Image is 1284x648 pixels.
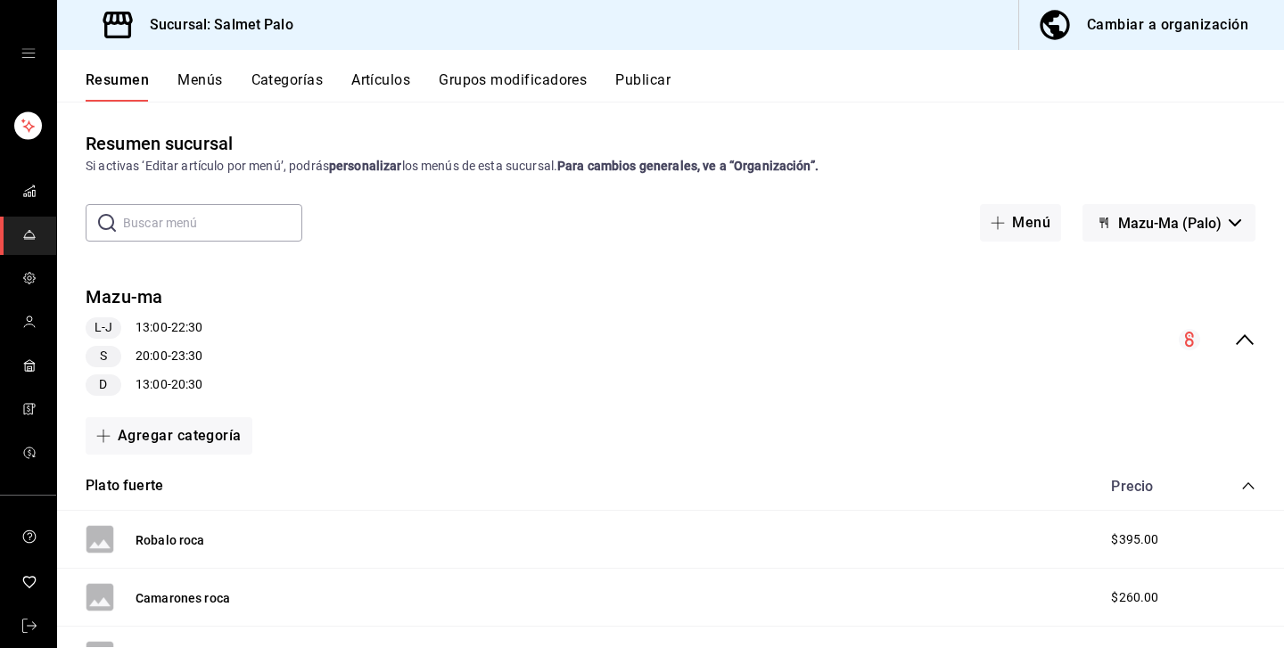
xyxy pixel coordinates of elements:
[123,205,302,241] input: Buscar menú
[136,589,230,607] button: Camarones roca
[351,71,410,102] button: Artículos
[557,159,819,173] strong: Para cambios generales, ve a “Organización”.
[439,71,587,102] button: Grupos modificadores
[93,347,114,365] span: S
[86,417,252,455] button: Agregar categoría
[86,130,233,157] div: Resumen sucursal
[86,284,163,310] button: Mazu-ma
[86,346,202,367] div: 20:00 - 23:30
[1082,204,1255,242] button: Mazu-Ma (Palo)
[980,204,1061,242] button: Menú
[86,476,163,496] button: Plato fuerte
[251,71,324,102] button: Categorías
[87,318,119,337] span: L-J
[1093,478,1207,495] div: Precio
[92,375,114,394] span: D
[21,46,36,61] button: open drawer
[1111,530,1158,549] span: $395.00
[1241,479,1255,493] button: collapse-category-row
[86,157,1255,176] div: Si activas ‘Editar artículo por menú’, podrás los menús de esta sucursal.
[86,71,1284,102] div: navigation tabs
[1111,588,1158,607] span: $260.00
[329,159,402,173] strong: personalizar
[177,71,222,102] button: Menús
[86,317,202,339] div: 13:00 - 22:30
[136,14,293,36] h3: Sucursal: Salmet Palo
[1087,12,1248,37] div: Cambiar a organización
[86,374,202,396] div: 13:00 - 20:30
[57,270,1284,410] div: collapse-menu-row
[615,71,671,102] button: Publicar
[86,71,149,102] button: Resumen
[1118,215,1222,232] span: Mazu-Ma (Palo)
[136,531,205,549] button: Robalo roca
